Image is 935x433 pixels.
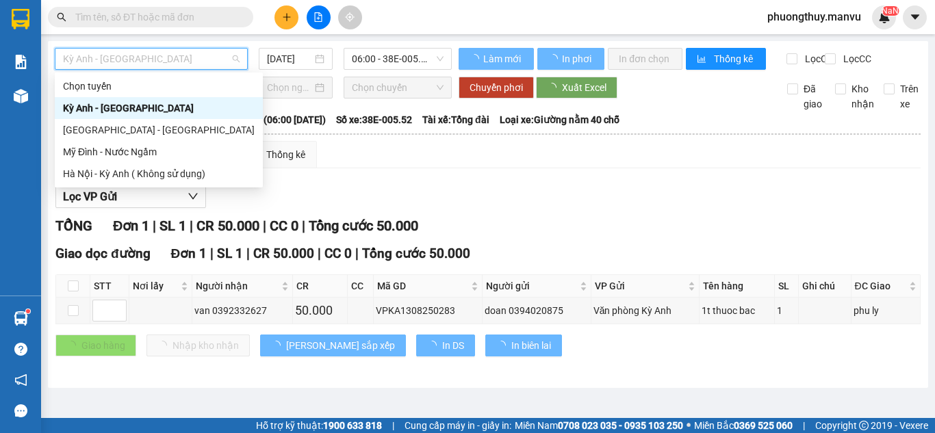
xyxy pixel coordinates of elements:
[260,334,406,356] button: [PERSON_NAME] sắp xếp
[323,420,382,431] strong: 1900 633 818
[267,80,312,95] input: Chọn ngày
[803,418,805,433] span: |
[307,5,331,29] button: file-add
[171,246,207,261] span: Đơn 1
[63,49,240,69] span: Kỳ Anh - Hà Nội
[286,338,395,353] span: [PERSON_NAME] sắp xếp
[336,112,412,127] span: Số xe: 38E-005.52
[562,51,593,66] span: In phơi
[485,303,588,318] div: doan 0394020875
[422,112,489,127] span: Tài xế: Tổng đài
[377,278,469,293] span: Mã GD
[196,218,259,234] span: CR 50.000
[355,246,359,261] span: |
[14,373,27,386] span: notification
[318,246,321,261] span: |
[798,81,828,111] span: Đã giao
[595,278,685,293] span: VP Gửi
[846,81,880,111] span: Kho nhận
[159,218,186,234] span: SL 1
[113,218,149,234] span: Đơn 1
[756,8,872,25] span: phuongthuy.manvu
[777,303,796,318] div: 1
[882,6,899,16] sup: NaN
[14,343,27,356] span: question-circle
[63,166,255,181] div: Hà Nội - Kỳ Anh ( Không sử dụng)
[274,5,298,29] button: plus
[442,338,464,353] span: In DS
[295,301,345,320] div: 50.000
[547,83,562,92] span: loading
[55,163,263,185] div: Hà Nội - Kỳ Anh ( Không sử dụng)
[256,418,382,433] span: Hỗ trợ kỹ thuật:
[702,303,772,318] div: 1t thuoc bac
[302,218,305,234] span: |
[26,309,30,313] sup: 1
[133,278,178,293] span: Nơi lấy
[838,51,873,66] span: Lọc CC
[483,51,523,66] span: Làm mới
[470,54,481,64] span: loading
[352,49,444,69] span: 06:00 - 38E-005.52
[282,12,292,22] span: plus
[194,303,290,318] div: van 0392332627
[855,278,906,293] span: ĐC Giao
[63,144,255,159] div: Mỹ Đình - Nước Ngầm
[775,275,799,298] th: SL
[246,246,250,261] span: |
[14,89,28,103] img: warehouse-icon
[12,9,29,29] img: logo-vxr
[687,423,691,428] span: ⚪️
[345,12,355,22] span: aim
[697,54,708,65] span: bar-chart
[63,122,255,137] div: [GEOGRAPHIC_DATA] - [GEOGRAPHIC_DATA]
[63,188,117,205] span: Lọc VP Gửi
[55,119,263,141] div: Hà Nội - Kỳ Anh
[459,48,534,70] button: Làm mới
[352,77,444,98] span: Chọn chuyến
[694,418,793,433] span: Miền Bắc
[558,420,683,431] strong: 0708 023 035 - 0935 103 250
[416,334,475,356] button: In DS
[686,48,766,70] button: bar-chartThống kê
[562,80,606,95] span: Xuất Excel
[500,112,619,127] span: Loại xe: Giường nằm 40 chỗ
[271,341,286,350] span: loading
[909,11,921,23] span: caret-down
[55,141,263,163] div: Mỹ Đình - Nước Ngầm
[217,246,243,261] span: SL 1
[324,246,352,261] span: CC 0
[536,77,617,99] button: Xuất Excel
[485,334,562,356] button: In biên lai
[714,51,755,66] span: Thống kê
[362,246,470,261] span: Tổng cước 50.000
[376,303,481,318] div: VPKA1308250283
[799,51,835,66] span: Lọc CR
[854,303,918,318] div: phu ly
[196,278,279,293] span: Người nhận
[293,275,348,298] th: CR
[90,275,129,298] th: STT
[392,418,394,433] span: |
[859,421,869,430] span: copyright
[593,303,697,318] div: Văn phòng Kỳ Anh
[153,218,156,234] span: |
[190,218,193,234] span: |
[700,275,775,298] th: Tên hàng
[537,48,604,70] button: In phơi
[55,97,263,119] div: Kỳ Anh - Hà Nội
[266,147,305,162] div: Thống kê
[55,75,263,97] div: Chọn tuyến
[309,218,418,234] span: Tổng cước 50.000
[405,418,511,433] span: Cung cấp máy in - giấy in:
[263,218,266,234] span: |
[253,246,314,261] span: CR 50.000
[63,101,255,116] div: Kỳ Anh - [GEOGRAPHIC_DATA]
[338,5,362,29] button: aim
[14,55,28,69] img: solution-icon
[226,112,326,127] span: Chuyến: (06:00 [DATE])
[55,246,151,261] span: Giao dọc đường
[267,51,312,66] input: 13/08/2025
[188,191,198,202] span: down
[55,218,92,234] span: TỔNG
